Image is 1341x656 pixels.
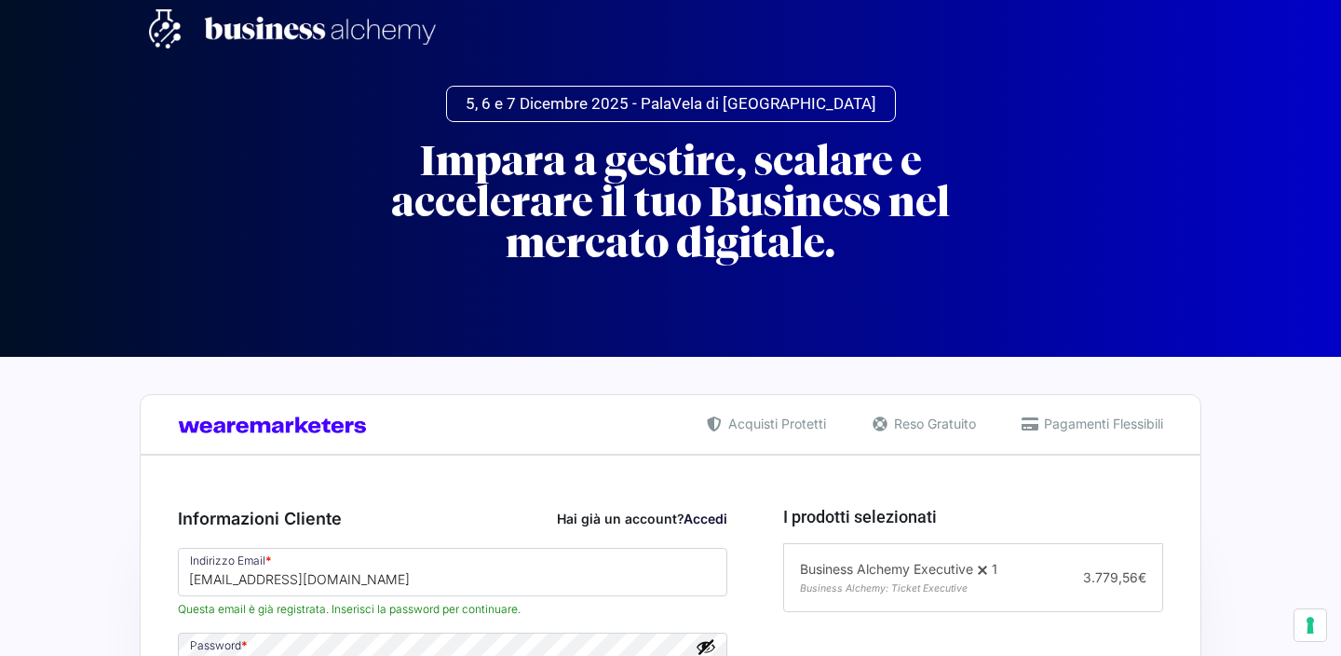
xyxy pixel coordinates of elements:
[15,583,71,639] iframe: Customerly Messenger Launcher
[783,504,1163,529] h3: I prodotti selezionati
[446,86,896,122] a: 5, 6 e 7 Dicembre 2025 - PalaVela di [GEOGRAPHIC_DATA]
[178,548,727,596] input: Indirizzo Email *
[178,601,727,618] span: Questa email è già registrata. Inserisci la password per continuare.
[992,561,997,577] span: 1
[1083,569,1146,585] span: 3.779,56
[1039,414,1163,433] span: Pagamenti Flessibili
[684,511,727,526] a: Accedi
[557,509,727,528] div: Hai già un account?
[335,141,1006,264] h2: Impara a gestire, scalare e accelerare il tuo Business nel mercato digitale.
[724,414,826,433] span: Acquisti Protetti
[466,96,876,112] span: 5, 6 e 7 Dicembre 2025 - PalaVela di [GEOGRAPHIC_DATA]
[1138,569,1146,585] span: €
[1294,609,1326,641] button: Le tue preferenze relative al consenso per le tecnologie di tracciamento
[800,561,973,577] span: Business Alchemy Executive
[889,414,976,433] span: Reso Gratuito
[800,582,968,594] span: Business Alchemy: Ticket Executive
[178,506,727,531] h3: Informazioni Cliente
